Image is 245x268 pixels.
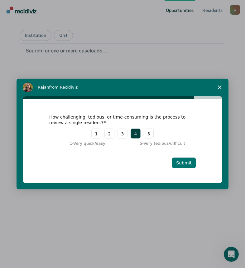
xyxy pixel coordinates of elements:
div: 5 - Very tedious/difficult [140,140,196,147]
button: 3 [118,129,127,139]
img: Profile image for Rajan [23,82,33,92]
button: 4 [131,129,141,139]
button: 1 [91,129,101,139]
button: Submit [172,158,196,168]
div: How challenging, tedious, or time-consuming is the process to review a single resident? [49,114,186,125]
div: 1 - Very quick/easy [49,140,105,147]
span: Rajan [38,85,49,90]
button: 5 [144,129,154,139]
button: 2 [104,129,114,139]
span: Close survey [211,79,228,96]
span: from Recidiviz [49,85,78,90]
